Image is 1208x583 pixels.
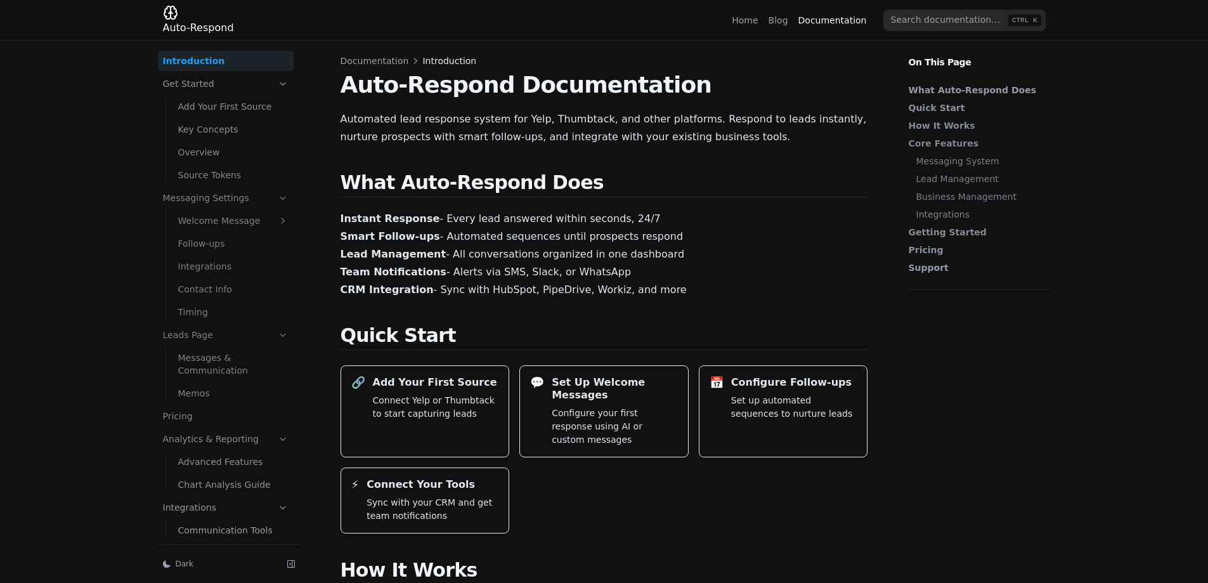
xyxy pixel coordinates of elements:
span: Introduction [422,55,476,67]
h2: What Auto-Respond Does [341,171,868,197]
a: 📅Configure Follow-upsSet up automated sequences to nurture leads [699,365,868,457]
a: Overview [173,142,294,162]
a: Communication Tools [173,520,294,540]
p: On This Page [899,41,1061,69]
a: Home [732,14,758,27]
a: Messaging System [916,155,1044,167]
a: Key Concepts [173,119,294,140]
button: Collapse sidebar [282,555,300,573]
a: Follow-ups [173,233,294,254]
a: Lead Management [916,173,1044,185]
a: Getting Started [909,226,1044,239]
h2: Quick Start [341,324,868,350]
a: Integrations [916,208,1044,221]
a: What Auto-Respond Does [909,84,1044,96]
button: Dark [158,555,277,573]
a: How It Works [909,119,1044,132]
a: Pricing [158,406,294,426]
a: Messages & Communication [173,348,294,381]
strong: Team Notifications [341,266,446,278]
div: 🔗 [351,376,365,389]
span: Documentation [341,55,409,67]
a: 💬Set Up Welcome MessagesConfigure your first response using AI or custom messages [519,365,689,457]
a: Leads Page [158,325,294,345]
a: Core Features [909,137,1044,150]
div: 📅 [710,376,724,389]
a: Quick Start [909,102,1044,114]
p: Automated lead response system for Yelp, Thumbtack, and other platforms. Respond to leads instant... [341,110,868,146]
a: Home page [163,5,234,36]
p: - Every lead answered within seconds, 24/7 - Automated sequences until prospects respond - All co... [341,210,868,299]
h1: Auto-Respond Documentation [341,72,868,98]
a: Introduction [158,51,294,71]
p: Sync with your CRM and get team notifications [367,496,498,523]
a: Support [909,261,1044,274]
h3: Connect Your Tools [367,478,475,491]
h3: Set Up Welcome Messages [552,376,678,402]
a: Blog [769,14,788,27]
a: Integrations [173,256,294,277]
a: Welcome Message [173,211,294,231]
strong: Instant Response [341,213,440,225]
a: Analytics & Reporting [158,429,294,449]
a: 🔗Add Your First SourceConnect Yelp or Thumbtack to start capturing leads [341,365,510,457]
h3: Configure Follow-ups [731,376,852,389]
a: Advanced Features [173,452,294,472]
a: Integrations [158,497,294,518]
a: ⚡Connect Your ToolsSync with your CRM and get team notifications [341,468,510,534]
a: Get Started [158,74,294,94]
div: ⚡ [351,478,360,491]
p: Set up automated sequences to nurture leads [731,394,857,421]
a: Business Management [916,190,1044,203]
a: Timing [173,302,294,322]
a: Messaging Settings [158,188,294,208]
a: Pricing [909,244,1044,256]
a: Documentation [798,14,867,27]
a: Source Tokens [173,165,294,185]
a: Add Your First Source [173,96,294,117]
strong: Lead Management [341,248,446,260]
a: Contact Info [173,279,294,299]
a: Chart Analysis Guide [173,475,294,495]
strong: CRM Integration [341,284,434,296]
p: Configure your first response using AI or custom messages [552,407,678,447]
div: Auto-Respond [163,20,234,36]
h3: Add Your First Source [373,376,497,389]
p: Connect Yelp or Thumbtack to start capturing leads [373,394,499,421]
input: Search documentation… [883,10,1046,31]
div: 💬 [530,376,544,389]
a: Memos [173,383,294,403]
strong: Smart Follow-ups [341,230,440,242]
a: CRM Systems [173,543,294,563]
